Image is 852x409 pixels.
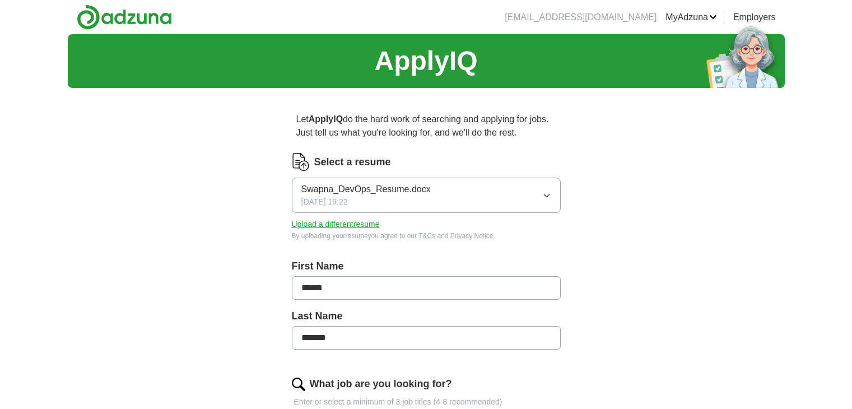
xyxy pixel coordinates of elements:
label: What job are you looking for? [310,377,452,392]
a: Privacy Notice [450,232,493,240]
h1: ApplyIQ [374,41,477,81]
label: Select a resume [314,155,391,170]
strong: ApplyIQ [309,114,343,124]
a: MyAdzuna [665,11,717,24]
img: Adzuna logo [77,4,172,30]
p: Enter or select a minimum of 3 job titles (4-8 recommended) [292,396,561,408]
button: Swapna_DevOps_Resume.docx[DATE] 19:22 [292,178,561,213]
label: Last Name [292,309,561,324]
img: search.png [292,378,305,391]
p: Let do the hard work of searching and applying for jobs. Just tell us what you're looking for, an... [292,108,561,144]
button: Upload a differentresume [292,219,380,230]
label: First Name [292,259,561,274]
li: [EMAIL_ADDRESS][DOMAIN_NAME] [505,11,657,24]
div: By uploading your resume you agree to our and . [292,231,561,241]
img: CV Icon [292,153,310,171]
span: Swapna_DevOps_Resume.docx [301,183,431,196]
span: [DATE] 19:22 [301,196,348,208]
a: T&Cs [418,232,435,240]
a: Employers [733,11,776,24]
